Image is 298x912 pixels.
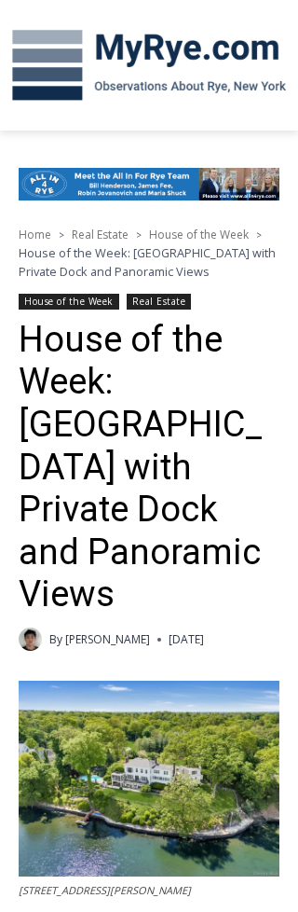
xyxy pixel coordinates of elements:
h1: House of the Week: [GEOGRAPHIC_DATA] with Private Dock and Panoramic Views [19,319,279,616]
a: Real Estate [127,294,191,310]
time: [DATE] [169,630,204,648]
a: Author image [19,628,42,651]
figcaption: [STREET_ADDRESS][PERSON_NAME] [19,882,279,899]
span: House of the Week: [GEOGRAPHIC_DATA] with Private Dock and Panoramic Views [19,244,276,280]
a: Home [19,227,51,242]
a: [PERSON_NAME] [65,631,150,647]
a: House of the Week [19,294,119,310]
a: House of the Week [149,227,249,242]
img: 13 Kirby Lane, Rye [19,681,279,877]
span: > [136,228,142,242]
span: > [59,228,64,242]
span: > [256,228,262,242]
span: By [49,630,62,648]
img: All in for Rye [19,168,279,200]
nav: Breadcrumbs [19,225,279,282]
img: Patel, Devan - bio cropped 200x200 [19,628,42,651]
a: Real Estate [72,227,129,242]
